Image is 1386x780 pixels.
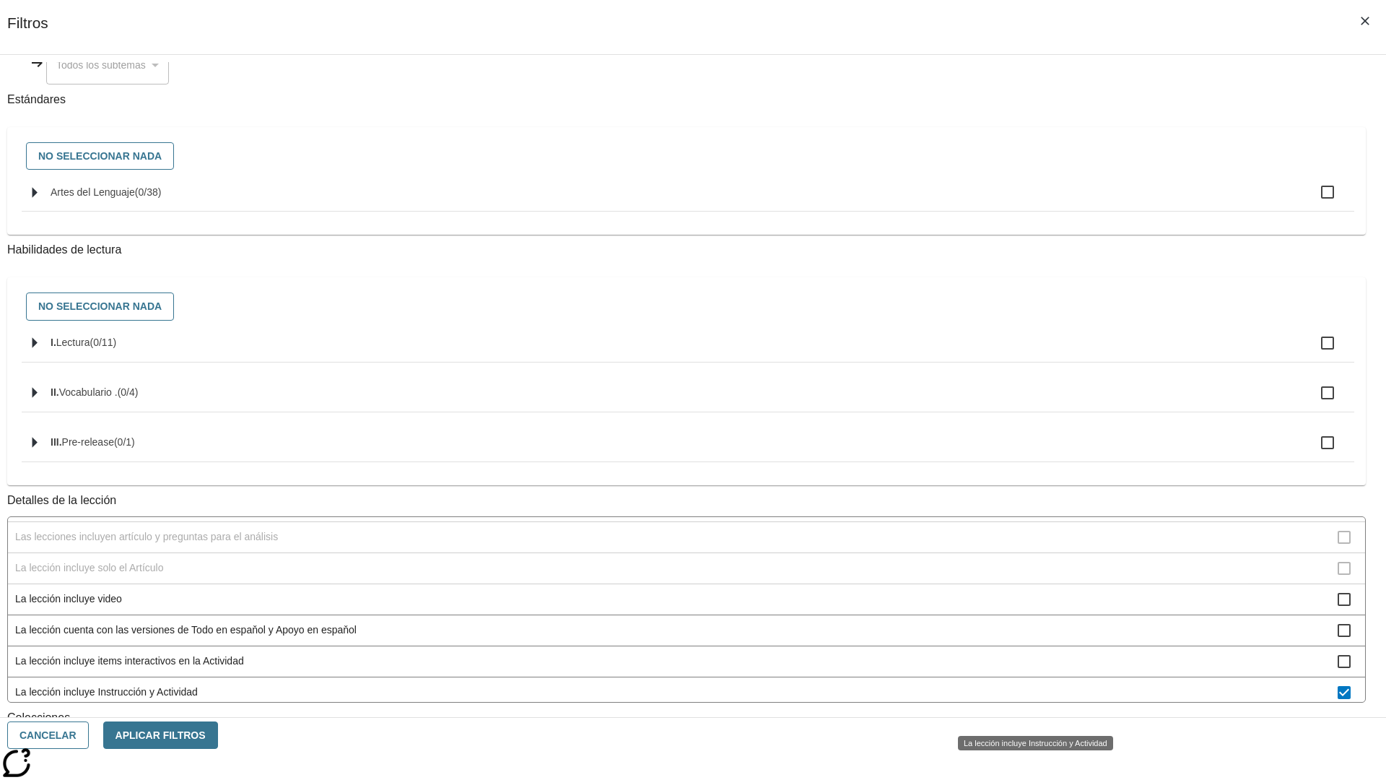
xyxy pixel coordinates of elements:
p: Detalles de la lección [7,493,1366,509]
h1: Filtros [7,14,48,54]
span: Vocabulario . [59,386,118,398]
span: 0 estándares seleccionados/11 estándares en grupo [90,337,116,348]
button: No seleccionar nada [26,292,174,321]
p: Colecciones [7,710,1366,727]
span: 0 estándares seleccionados/4 estándares en grupo [118,386,139,398]
div: La lección incluye items interactivos en la Actividad [8,646,1365,677]
button: Cancelar [7,721,89,750]
span: La lección cuenta con las versiones de Todo en espaňol y Apoyo en espaňol [15,623,1338,638]
span: III. [51,436,62,448]
div: La lección incluye Instrucción y Actividad [8,677,1365,708]
span: La lección incluye items interactivos en la Actividad [15,654,1338,669]
div: Seleccione habilidades [19,289,1354,324]
span: Pre-release [62,436,114,448]
span: II. [51,386,59,398]
span: Lectura [56,337,90,348]
div: La lección incluye video [8,584,1365,615]
div: Seleccione estándares [19,139,1354,174]
button: Cerrar los filtros del Menú lateral [1350,6,1380,36]
div: La lección incluye Instrucción y Actividad [958,736,1113,750]
span: La lección incluye video [15,591,1338,607]
button: No seleccionar nada [26,142,174,170]
div: Seleccione una Asignatura [46,46,169,84]
div: La lección cuenta con las versiones de Todo en espaňol y Apoyo en espaňol [8,615,1365,646]
p: Habilidades de lectura [7,242,1366,259]
span: La lección incluye Instrucción y Actividad [15,685,1338,700]
ul: Detalles de la lección [7,516,1366,703]
span: Artes del Lenguaje [51,186,135,198]
p: Estándares [7,92,1366,108]
span: I. [51,337,56,348]
span: 0 estándares seleccionados/38 estándares en grupo [135,186,162,198]
span: 0 estándares seleccionados/1 estándares en grupo [114,436,135,448]
button: Aplicar Filtros [103,721,218,750]
ul: Seleccione habilidades [22,324,1354,474]
ul: Seleccione estándares [22,173,1354,223]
